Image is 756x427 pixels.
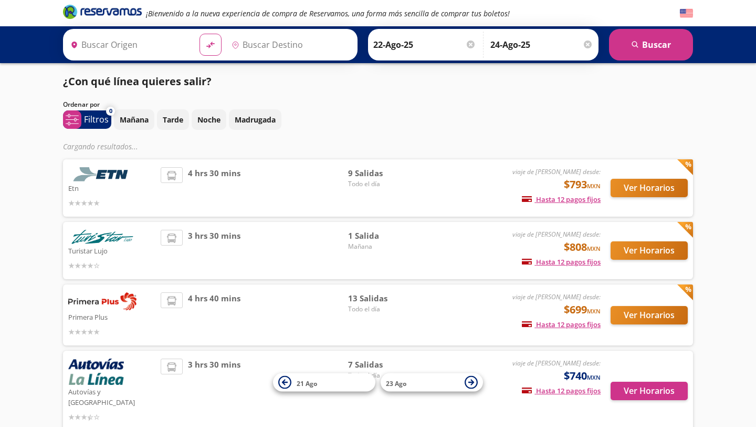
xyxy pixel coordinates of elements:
img: Turistar Lujo [68,230,136,244]
span: 4 hrs 30 mins [188,167,240,209]
span: Hasta 12 pagos fijos [522,257,601,267]
em: viaje de [PERSON_NAME] desde: [512,167,601,176]
span: Todo el día [348,371,422,380]
p: Autovías y [GEOGRAPHIC_DATA] [68,385,155,408]
span: 0 [109,107,112,116]
button: Tarde [157,109,189,130]
img: Autovías y La Línea [68,359,124,385]
span: 23 Ago [386,379,406,388]
button: English [680,7,693,20]
p: Madrugada [235,114,276,125]
p: Primera Plus [68,310,155,323]
button: Madrugada [229,109,281,130]
span: Hasta 12 pagos fijos [522,195,601,204]
span: Todo el día [348,179,422,189]
span: 3 hrs 30 mins [188,230,240,271]
button: 21 Ago [273,373,375,392]
button: Ver Horarios [611,179,688,197]
span: Mañana [348,242,422,251]
em: Cargando resultados ... [63,141,138,151]
span: 13 Salidas [348,292,422,304]
p: Turistar Lujo [68,244,155,257]
span: $793 [564,177,601,192]
span: Hasta 12 pagos fijos [522,320,601,329]
a: Brand Logo [63,4,142,23]
button: Ver Horarios [611,382,688,400]
input: Buscar Origen [66,32,191,58]
small: MXN [587,373,601,381]
p: Noche [197,114,220,125]
em: viaje de [PERSON_NAME] desde: [512,230,601,239]
input: Opcional [490,32,593,58]
p: ¿Con qué línea quieres salir? [63,74,212,89]
button: Ver Horarios [611,241,688,260]
img: Primera Plus [68,292,136,310]
p: Ordenar por [63,100,100,109]
span: 7 Salidas [348,359,422,371]
p: Mañana [120,114,149,125]
span: 21 Ago [297,379,317,388]
button: Mañana [114,109,154,130]
span: 9 Salidas [348,167,422,179]
input: Buscar Destino [227,32,352,58]
img: Etn [68,167,136,181]
button: 23 Ago [381,373,483,392]
span: Todo el día [348,304,422,314]
button: Buscar [609,29,693,60]
p: Tarde [163,114,183,125]
small: MXN [587,245,601,252]
em: viaje de [PERSON_NAME] desde: [512,359,601,368]
small: MXN [587,307,601,315]
span: 1 Salida [348,230,422,242]
button: 0Filtros [63,110,111,129]
span: $699 [564,302,601,318]
span: 3 hrs 30 mins [188,359,240,423]
button: Noche [192,109,226,130]
span: 4 hrs 40 mins [188,292,240,338]
em: viaje de [PERSON_NAME] desde: [512,292,601,301]
i: Brand Logo [63,4,142,19]
small: MXN [587,182,601,190]
p: Etn [68,181,155,194]
input: Elegir Fecha [373,32,476,58]
button: Ver Horarios [611,306,688,324]
span: Hasta 12 pagos fijos [522,386,601,395]
p: Filtros [84,113,109,126]
span: $808 [564,239,601,255]
em: ¡Bienvenido a la nueva experiencia de compra de Reservamos, una forma más sencilla de comprar tus... [146,8,510,18]
span: $740 [564,368,601,384]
